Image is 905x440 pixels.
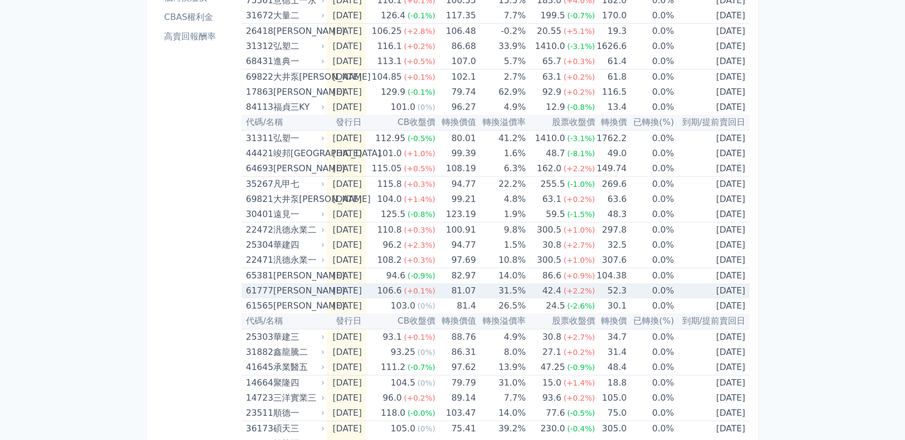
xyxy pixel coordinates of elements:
th: 代碼/名稱 [242,313,327,329]
td: 0.0% [627,253,674,268]
div: 199.5 [538,8,567,23]
div: 31312 [246,39,271,54]
td: [DATE] [327,69,366,85]
td: [DATE] [327,177,366,192]
span: (+0.3%) [404,180,435,188]
td: [DATE] [327,253,366,268]
div: 35267 [246,177,271,192]
a: CBAS權利金 [160,9,237,26]
td: 0.0% [627,130,674,146]
div: [PERSON_NAME] [273,283,323,298]
div: 22472 [246,222,271,238]
td: 0.0% [627,207,674,222]
td: 1762.2 [595,130,627,146]
td: 19.3 [595,24,627,39]
td: 97.69 [435,253,476,268]
div: 92.9 [540,85,564,100]
td: 104.38 [595,268,627,284]
div: [PERSON_NAME] [273,268,323,283]
td: 307.6 [595,253,627,268]
td: 2.7% [476,69,526,85]
div: 大井泵[PERSON_NAME] [273,69,323,85]
td: [DATE] [674,345,750,360]
td: 108.19 [435,161,476,177]
div: 126.4 [379,8,408,23]
div: 31311 [246,131,271,146]
span: (+0.3%) [404,256,435,264]
td: [DATE] [327,100,366,115]
div: 96.2 [380,238,404,253]
td: 97.62 [435,360,476,375]
div: 華建三 [273,330,323,345]
span: (+5.1%) [564,27,595,36]
div: 129.9 [379,85,408,100]
span: (+0.5%) [404,164,435,173]
span: (+1.0%) [404,149,435,158]
td: 99.39 [435,146,476,161]
th: 發行日 [327,115,366,130]
span: (-0.1%) [407,88,435,96]
td: [DATE] [327,146,366,161]
td: 49.0 [595,146,627,161]
td: 62.9% [476,85,526,100]
td: 0.0% [627,85,674,100]
td: 79.74 [435,85,476,100]
span: (+0.3%) [564,57,595,66]
td: 48.3 [595,207,627,222]
td: 107.0 [435,54,476,69]
td: 0.0% [627,345,674,360]
td: 9.8% [476,222,526,238]
div: 福貞三KY [273,100,323,115]
div: 63.1 [540,192,564,207]
td: [DATE] [327,207,366,222]
div: 115.05 [370,161,404,176]
div: 進典一 [273,54,323,69]
td: 86.31 [435,345,476,360]
span: (-0.5%) [407,134,435,143]
span: (+0.2%) [564,195,595,204]
div: 弘塑二 [273,39,323,54]
div: 1410.0 [533,131,567,146]
div: 31882 [246,345,271,360]
td: 4.9% [476,329,526,345]
td: [DATE] [327,329,366,345]
div: 12.9 [544,100,568,115]
span: (-1.5%) [567,210,595,219]
td: 269.6 [595,177,627,192]
th: 已轉換(%) [627,313,674,329]
td: [DATE] [674,100,750,115]
td: 81.07 [435,283,476,298]
div: 30401 [246,207,271,222]
td: [DATE] [327,192,366,207]
td: 14.0% [476,268,526,284]
div: 大量二 [273,8,323,23]
td: 13.9% [476,360,526,375]
td: 33.9% [476,39,526,54]
td: [DATE] [674,222,750,238]
span: (+2.2%) [564,287,595,295]
th: 轉換溢價率 [476,313,526,329]
span: (+2.7%) [564,333,595,341]
td: 96.27 [435,100,476,115]
td: 30.1 [595,298,627,313]
td: 0.0% [627,24,674,39]
div: 93.25 [388,345,418,360]
td: 31.5% [476,283,526,298]
div: 108.2 [375,253,404,268]
div: 30.8 [540,330,564,345]
div: 25304 [246,238,271,253]
div: 84113 [246,100,271,115]
td: 0.0% [627,161,674,177]
th: 轉換價值 [435,313,476,329]
td: 0.0% [627,283,674,298]
td: [DATE] [327,54,366,69]
td: 0.0% [627,222,674,238]
div: 30.8 [540,238,564,253]
div: 162.0 [535,161,564,176]
td: 0.0% [627,146,674,161]
td: [DATE] [674,130,750,146]
td: 41.2% [476,130,526,146]
td: 86.68 [435,39,476,54]
td: [DATE] [674,253,750,268]
td: 4.8% [476,192,526,207]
